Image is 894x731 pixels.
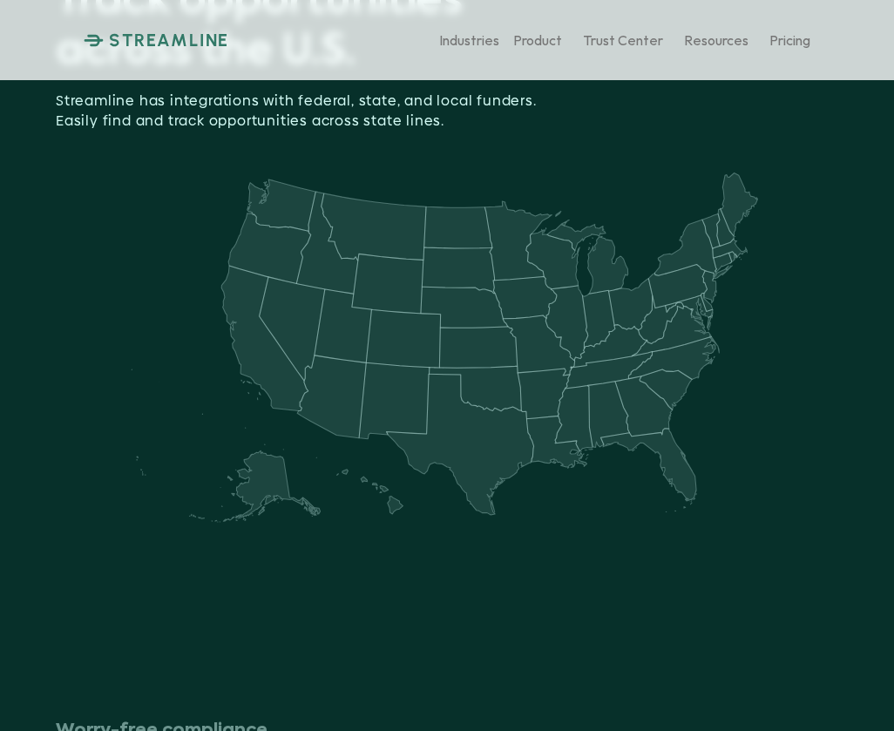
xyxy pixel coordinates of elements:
p: Product [513,31,562,48]
p: STREAMLINE [109,30,229,51]
a: STREAMLINE [84,30,229,51]
p: Trust Center [583,31,663,48]
p: Streamline has integrations with federal, state, and local funders. Easily find and track opportu... [56,91,556,131]
a: Pricing [769,25,810,56]
p: Resources [684,31,748,48]
p: Pricing [769,31,810,48]
a: Resources [684,25,748,56]
a: Trust Center [583,25,663,56]
p: Industries [439,31,499,48]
